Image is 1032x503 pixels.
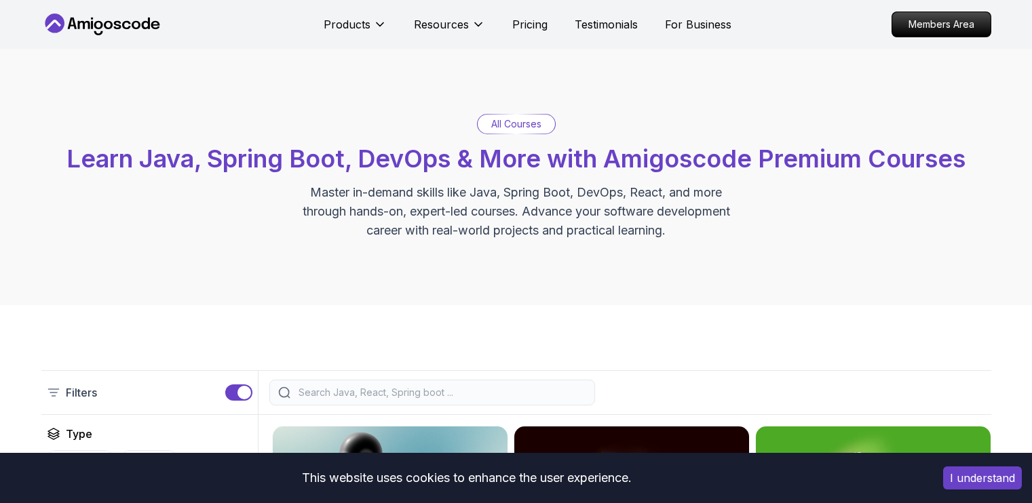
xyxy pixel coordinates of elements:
[47,450,113,476] button: Course
[121,450,177,476] button: Build
[892,12,991,37] a: Members Area
[10,463,923,493] div: This website uses cookies to enhance the user experience.
[324,16,387,43] button: Products
[512,16,548,33] a: Pricing
[66,384,97,401] p: Filters
[66,144,966,174] span: Learn Java, Spring Boot, DevOps & More with Amigoscode Premium Courses
[288,183,744,240] p: Master in-demand skills like Java, Spring Boot, DevOps, React, and more through hands-on, expert-...
[414,16,485,43] button: Resources
[296,386,586,399] input: Search Java, React, Spring boot ...
[575,16,638,33] a: Testimonials
[892,12,991,37] p: Members Area
[66,426,92,442] h2: Type
[491,117,541,131] p: All Courses
[414,16,469,33] p: Resources
[943,466,1022,489] button: Accept cookies
[665,16,731,33] a: For Business
[324,16,370,33] p: Products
